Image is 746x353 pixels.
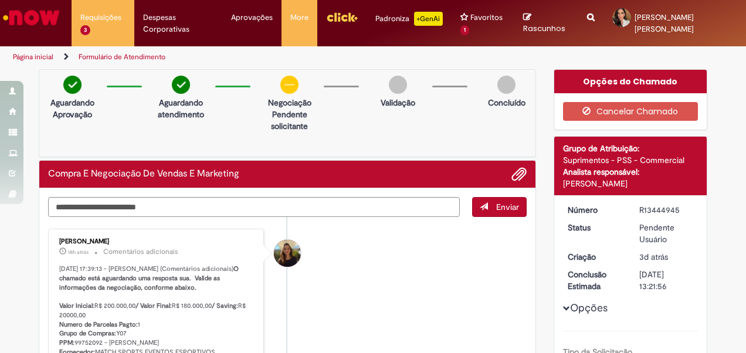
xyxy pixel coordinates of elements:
[563,166,698,178] div: Analista responsável:
[639,251,694,263] div: 25/08/2025 15:21:48
[414,12,443,26] p: +GenAi
[79,52,165,62] a: Formulário de Atendimento
[523,12,569,34] a: Rascunhos
[639,222,694,245] div: Pendente Usuário
[563,154,698,166] div: Suprimentos - PSS - Commercial
[559,204,631,216] dt: Número
[59,264,240,310] b: O chamado está aguardando uma resposta sua. Valide as informações da negociação, conforme abaixo....
[497,76,516,94] img: img-circle-grey.png
[389,76,407,94] img: img-circle-grey.png
[563,102,698,121] button: Cancelar Chamado
[13,52,53,62] a: Página inicial
[559,251,631,263] dt: Criação
[639,204,694,216] div: R13444945
[559,222,631,233] dt: Status
[80,25,90,35] span: 3
[231,12,273,23] span: Aprovações
[44,97,101,120] p: Aguardando Aprovação
[635,12,694,34] span: [PERSON_NAME] [PERSON_NAME]
[639,252,668,262] time: 25/08/2025 15:21:48
[639,252,668,262] span: 3d atrás
[261,108,318,132] p: Pendente solicitante
[1,6,62,29] img: ServiceNow
[59,329,116,338] b: Grupo de Compras:
[152,97,209,120] p: Aguardando atendimento
[135,301,172,310] b: / Valor Final:
[511,167,527,182] button: Adicionar anexos
[563,178,698,189] div: [PERSON_NAME]
[68,249,89,256] span: 18h atrás
[326,8,358,26] img: click_logo_yellow_360x200.png
[559,269,631,292] dt: Conclusão Estimada
[460,25,469,35] span: 1
[381,97,415,108] p: Validação
[280,76,299,94] img: circle-minus.png
[48,169,239,179] h2: Compra E Negociação De Vendas E Marketing Histórico de tíquete
[48,197,460,216] textarea: Digite sua mensagem aqui...
[470,12,503,23] span: Favoritos
[274,240,301,267] div: Lara Moccio Breim Solera
[375,12,443,26] div: Padroniza
[290,12,308,23] span: More
[103,247,178,257] small: Comentários adicionais
[496,202,519,212] span: Enviar
[554,70,707,93] div: Opções do Chamado
[59,338,74,347] b: PPM:
[523,23,565,34] span: Rascunhos
[472,197,527,217] button: Enviar
[80,12,121,23] span: Requisições
[261,97,318,108] p: Negociação
[212,301,238,310] b: / Saving:
[9,46,489,68] ul: Trilhas de página
[63,76,82,94] img: check-circle-green.png
[143,12,213,35] span: Despesas Corporativas
[639,269,694,292] div: [DATE] 13:21:56
[172,76,190,94] img: check-circle-green.png
[563,142,698,154] div: Grupo de Atribuição:
[59,320,138,329] b: Numero de Parcelas Pagto:
[68,249,89,256] time: 27/08/2025 17:39:13
[488,97,525,108] p: Concluído
[59,238,255,245] div: [PERSON_NAME]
